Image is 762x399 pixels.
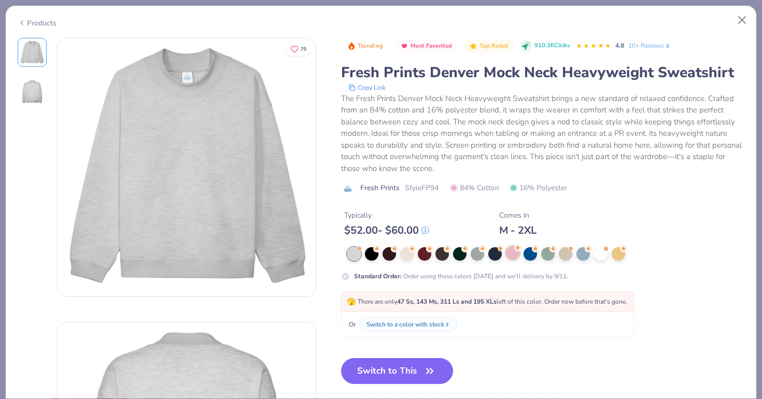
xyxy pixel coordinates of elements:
img: brand logo [341,184,355,193]
div: Products [18,18,57,28]
button: Badge Button [464,39,514,53]
button: Badge Button [342,39,389,53]
div: $ 52.00 - $ 60.00 [344,224,429,237]
span: Fresh Prints [360,182,400,193]
span: Trending [358,43,383,49]
img: Trending sort [347,42,356,50]
span: Most Favorited [411,43,452,49]
button: Badge Button [395,39,458,53]
button: Switch to This [341,358,454,384]
span: 84% Cotton [450,182,499,193]
button: Like [286,41,311,56]
span: Or [347,320,356,329]
span: There are only left of this color. Order now before that's gone. [347,297,627,306]
img: Top Rated sort [469,42,477,50]
span: 910.3K Clicks [534,41,570,50]
span: 🫣 [347,297,356,307]
div: M - 2XL [499,224,537,237]
span: 79 [300,47,306,52]
div: The Fresh Prints Denver Mock Neck Heavyweight Sweatshirt brings a new standard of relaxed confide... [341,93,745,175]
div: Order using these colors [DATE] and we’ll delivery by 9/11. [354,272,568,281]
img: Most Favorited sort [400,42,408,50]
span: 16% Polyester [510,182,567,193]
strong: 47 Ss, 143 Ms, 311 Ls and 195 XLs [397,297,497,306]
button: Switch to a color with stock [360,317,457,332]
div: Comes In [499,210,537,221]
div: Switch to a color with stock [366,320,444,329]
strong: Standard Order : [354,272,402,280]
button: Close [732,10,752,30]
div: Typically [344,210,429,221]
button: copy to clipboard [345,82,389,93]
span: Top Rated [479,43,509,49]
div: Fresh Prints Denver Mock Neck Heavyweight Sweatshirt [341,63,745,82]
span: Style FP94 [405,182,439,193]
div: 4.8 Stars [576,38,611,54]
span: 4.8 [615,41,624,50]
img: Back [20,79,45,104]
img: Front [20,40,45,65]
a: 10+ Reviews [628,41,671,50]
img: Front [58,38,316,296]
